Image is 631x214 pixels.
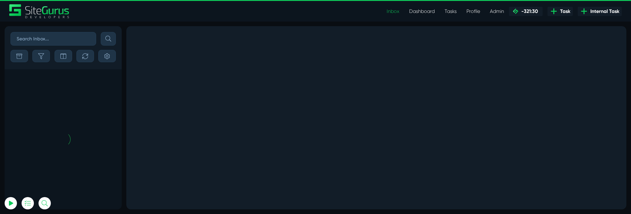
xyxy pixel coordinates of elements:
a: Inbox [382,5,404,18]
span: Internal Task [588,8,619,15]
span: Task [558,8,570,15]
a: Internal Task [578,7,622,16]
span: -321:30 [519,8,538,14]
a: Task [548,7,573,16]
input: Search Inbox... [10,32,96,46]
a: Tasks [440,5,462,18]
a: -321:30 [509,7,543,16]
a: Dashboard [404,5,440,18]
a: SiteGurus [9,4,70,18]
a: Profile [462,5,485,18]
img: Sitegurus Logo [9,4,70,18]
a: Admin [485,5,509,18]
